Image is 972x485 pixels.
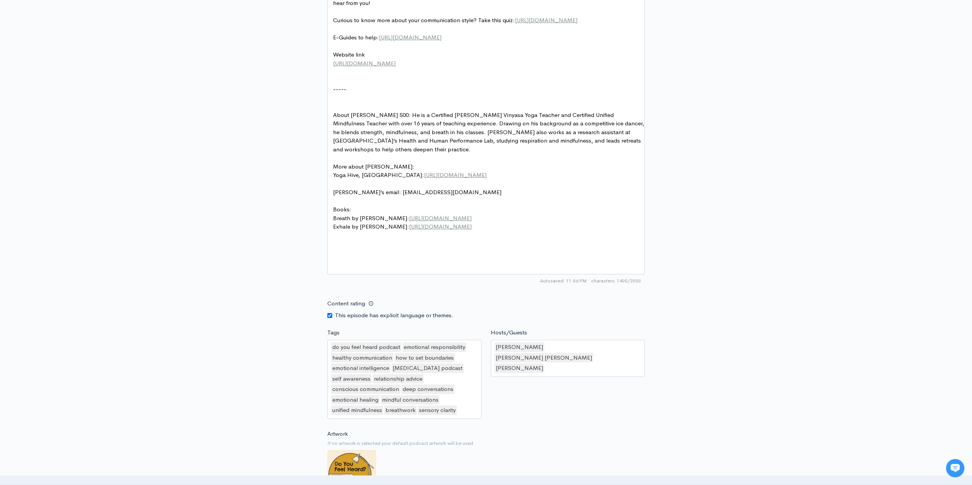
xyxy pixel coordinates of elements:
div: emotional intelligence [331,363,390,373]
span: E-Guides to help: [333,34,442,41]
div: [PERSON_NAME] [495,342,544,352]
span: About [PERSON_NAME] 500: He is a Certified [PERSON_NAME] Vinyasa Yoga Teacher and Certified Unifi... [333,111,646,153]
label: This episode has explicit language or themes. [335,311,453,320]
div: breathwork [384,406,417,415]
div: conscious communication [331,384,400,394]
span: New conversation [49,106,92,112]
div: emotional healing [331,395,380,405]
span: 1400/2000 [591,277,641,284]
h2: Just let us know if you need anything and we'll be happy to help! 🙂 [11,51,141,88]
span: [PERSON_NAME]’s email: [EMAIL_ADDRESS][DOMAIN_NAME] [333,188,501,196]
div: unified mindfulness [331,406,383,415]
small: If no artwork is selected your default podcast artwork will be used [327,440,645,447]
div: do you feel heard podcast [331,342,401,352]
div: [PERSON_NAME] [PERSON_NAME] [495,353,593,363]
label: Tags [327,328,340,337]
span: Autosaved: 11:06 PM [540,277,587,284]
div: sensory clarity [418,406,457,415]
span: [URL][DOMAIN_NAME] [333,60,396,67]
div: mindful conversations [381,395,440,405]
span: [URL][DOMAIN_NAME] [409,223,472,230]
iframe: gist-messenger-bubble-iframe [946,459,964,477]
span: Books: [333,206,351,213]
div: self awareness [331,374,372,384]
span: Yoga Hive, [GEOGRAPHIC_DATA]: [333,171,487,178]
h1: Hi 👋 [11,37,141,49]
span: Curious to know more about your communication style? Take this quiz: [333,16,577,24]
div: [PERSON_NAME] [495,363,544,373]
div: emotional responsibility [403,342,466,352]
div: how to set boundaries [395,353,455,363]
label: Artwork [327,430,348,438]
div: healthy communication [331,353,393,363]
button: New conversation [12,101,141,117]
span: Exhale by [PERSON_NAME]: [333,223,472,230]
input: Search articles [22,144,136,159]
label: Content rating [327,296,365,311]
span: [URL][DOMAIN_NAME] [409,214,472,222]
span: [URL][DOMAIN_NAME] [424,171,487,178]
div: deep conversations [401,384,454,394]
span: More about [PERSON_NAME]: [333,163,414,170]
span: Breath by [PERSON_NAME]: [333,214,472,222]
span: Website link [333,51,365,58]
div: [MEDICAL_DATA] podcast [391,363,464,373]
div: relationship advice [373,374,424,384]
span: [URL][DOMAIN_NAME] [515,16,577,24]
label: Hosts/Guests [491,328,527,337]
p: Find an answer quickly [10,131,142,140]
span: [URL][DOMAIN_NAME] [379,34,442,41]
span: ----- [333,85,346,92]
